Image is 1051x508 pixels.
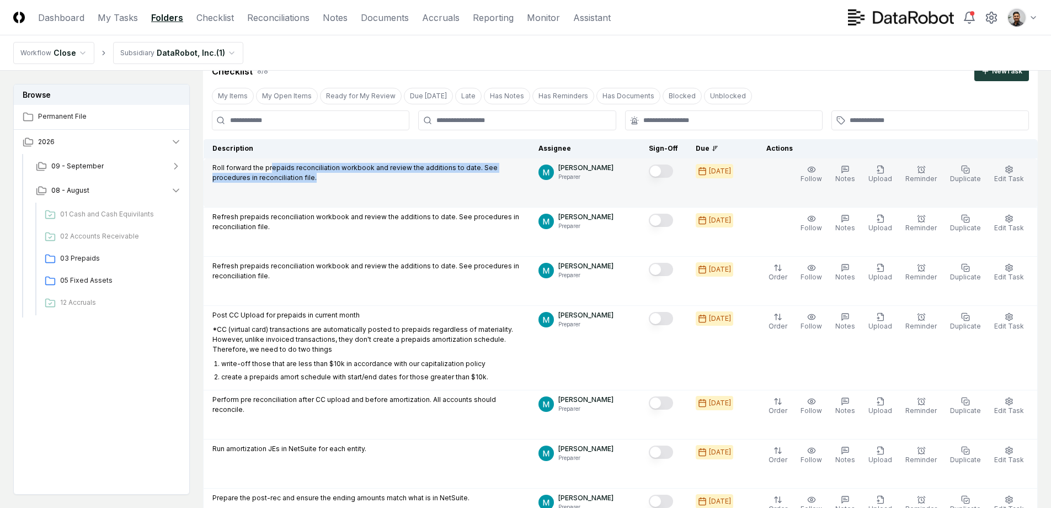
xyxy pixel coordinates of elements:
[835,406,855,415] span: Notes
[833,212,857,235] button: Notes
[974,61,1029,81] button: NewTask
[866,444,894,467] button: Upload
[903,163,939,186] button: Reminder
[709,215,731,225] div: [DATE]
[212,493,470,503] p: Prepare the post-rec and ensure the ending amounts match what is in NetSuite.
[833,444,857,467] button: Notes
[212,212,521,232] p: Refresh prepaids reconciliation workbook and review the additions to date. See procedures in reco...
[709,264,731,274] div: [DATE]
[709,447,731,457] div: [DATE]
[766,310,789,334] button: Order
[98,11,138,24] a: My Tasks
[798,395,824,418] button: Follow
[51,161,104,171] span: 09 - September
[950,322,981,330] span: Duplicate
[60,276,177,285] span: 05 Fixed Assets
[994,224,1024,232] span: Edit Task
[484,88,530,104] button: Has Notes
[948,444,983,467] button: Duplicate
[558,444,613,454] p: [PERSON_NAME]
[361,11,409,24] a: Documents
[558,310,613,320] p: [PERSON_NAME]
[323,11,348,24] a: Notes
[992,444,1026,467] button: Edit Task
[905,174,937,183] span: Reminder
[905,456,937,464] span: Reminder
[903,395,939,418] button: Reminder
[596,88,660,104] button: Has Documents
[473,11,514,24] a: Reporting
[532,88,594,104] button: Has Reminders
[866,261,894,284] button: Upload
[801,456,822,464] span: Follow
[404,88,453,104] button: Due Today
[40,227,182,247] a: 02 Accounts Receivable
[835,456,855,464] span: Notes
[538,396,554,412] img: ACg8ocIk6UVBSJ1Mh_wKybhGNOx8YD4zQOa2rDZHjRd5UfivBFfoWA=s96-c
[709,398,731,408] div: [DATE]
[212,310,521,320] p: Post CC Upload for prepaids in current month
[992,163,1026,186] button: Edit Task
[27,178,190,203] button: 08 - August
[757,144,1029,154] div: Actions
[948,395,983,418] button: Duplicate
[848,9,954,25] img: DataRobot logo
[14,84,189,105] h3: Browse
[769,456,787,464] span: Order
[994,406,1024,415] span: Edit Task
[866,310,894,334] button: Upload
[14,105,190,129] a: Permanent File
[994,322,1024,330] span: Edit Task
[835,224,855,232] span: Notes
[221,372,521,382] li: create a prepaids amort schedule with start/end dates for those greater than $10k.
[903,212,939,235] button: Reminder
[558,454,613,462] p: Preparer
[14,130,190,154] button: 2026
[212,325,521,354] p: *CC (virtual card) transactions are automatically posted to prepaids regardless of materiality. H...
[257,66,268,76] div: 8 / 8
[212,395,521,415] p: Perform pre reconciliation after CC upload and before amortization. All accounts should reconcile.
[530,139,640,158] th: Assignee
[798,163,824,186] button: Follow
[835,174,855,183] span: Notes
[196,11,234,24] a: Checklist
[649,165,673,178] button: Mark complete
[538,446,554,461] img: ACg8ocIk6UVBSJ1Mh_wKybhGNOx8YD4zQOa2rDZHjRd5UfivBFfoWA=s96-c
[769,273,787,281] span: Order
[558,405,613,413] p: Preparer
[992,66,1022,76] div: New Task
[798,310,824,334] button: Follow
[40,249,182,269] a: 03 Prepaids
[994,273,1024,281] span: Edit Task
[60,209,177,219] span: 01 Cash and Cash Equivilants
[40,271,182,291] a: 05 Fixed Assets
[60,231,177,241] span: 02 Accounts Receivable
[212,65,253,78] div: Checklist
[868,224,892,232] span: Upload
[663,88,702,104] button: Blocked
[212,88,254,104] button: My Items
[948,261,983,284] button: Duplicate
[709,166,731,176] div: [DATE]
[558,163,613,173] p: [PERSON_NAME]
[766,444,789,467] button: Order
[798,261,824,284] button: Follow
[120,48,154,58] div: Subsidiary
[247,11,310,24] a: Reconciliations
[20,48,51,58] div: Workflow
[696,144,740,154] div: Due
[221,359,521,369] li: write-off those that are less than $10k in accordance with our capitalization policy
[649,312,673,325] button: Mark complete
[903,444,939,467] button: Reminder
[649,446,673,459] button: Mark complete
[868,174,892,183] span: Upload
[992,310,1026,334] button: Edit Task
[13,42,243,64] nav: breadcrumb
[13,12,25,23] img: Logo
[801,273,822,281] span: Follow
[950,406,981,415] span: Duplicate
[835,322,855,330] span: Notes
[558,212,613,222] p: [PERSON_NAME]
[801,174,822,183] span: Follow
[950,273,981,281] span: Duplicate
